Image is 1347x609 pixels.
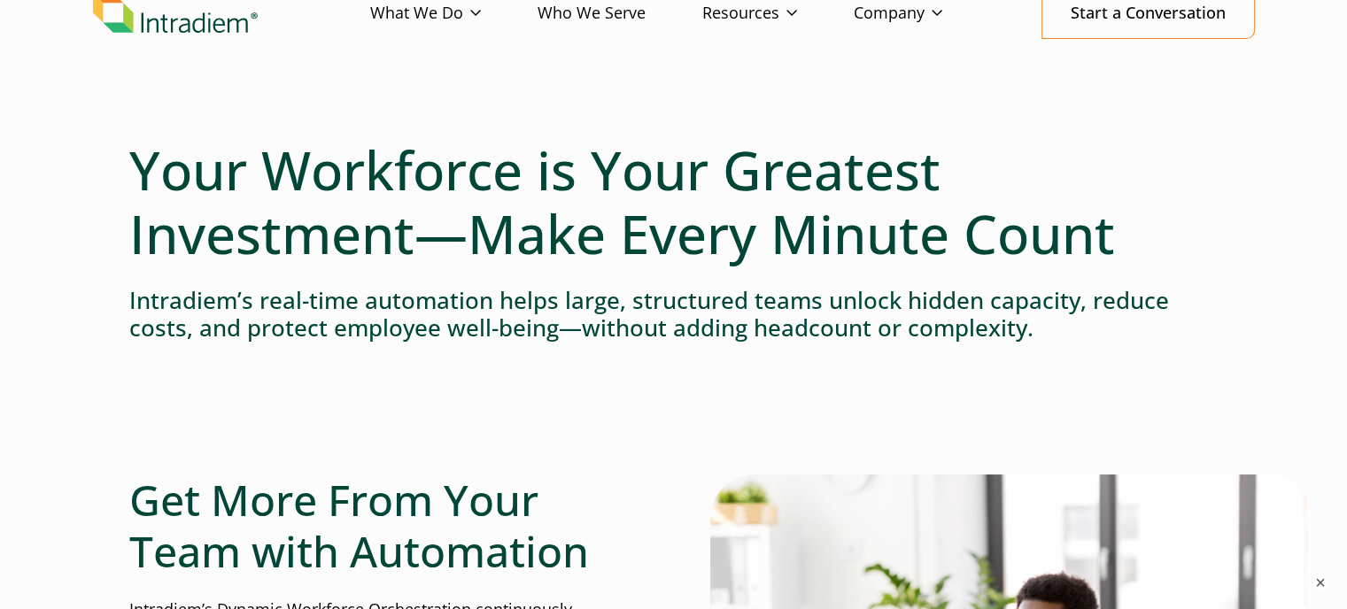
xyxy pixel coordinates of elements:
[1312,574,1329,591] button: ×
[129,287,1219,342] h4: Intradiem’s real-time automation helps large, structured teams unlock hidden capacity, reduce cos...
[129,138,1219,266] h1: Your Workforce is Your Greatest Investment—Make Every Minute Count
[129,474,638,576] h2: Get More From Your Team with Automation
